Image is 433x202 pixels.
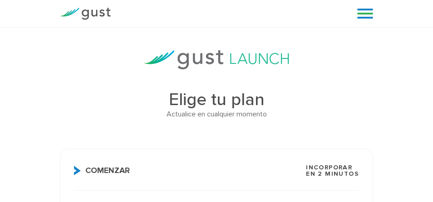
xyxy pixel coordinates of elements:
img: Logotipo de Gust [60,8,111,20]
font: Actualice en cualquier momento [167,110,267,118]
font: Comenzar [85,166,130,175]
font: Elige tu plan [169,89,265,110]
font: Incorporar [306,164,352,171]
font: en 2 minutos [306,170,359,178]
img: Icono de inicio X2 [74,166,81,175]
img: gust-launch-logos.svg [144,50,289,69]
